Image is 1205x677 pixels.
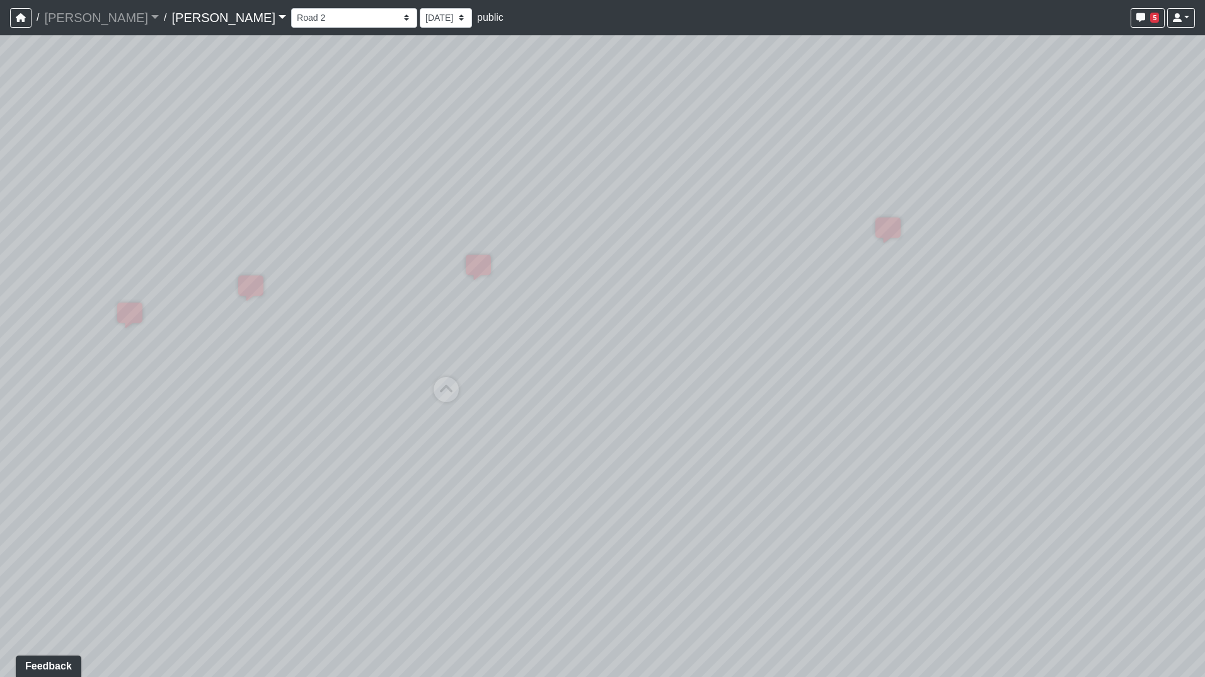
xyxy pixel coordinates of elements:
[9,652,84,677] iframe: Ybug feedback widget
[159,5,171,30] span: /
[44,5,159,30] a: [PERSON_NAME]
[477,12,504,23] span: public
[1131,8,1165,28] button: 5
[1150,13,1159,23] span: 5
[171,5,286,30] a: [PERSON_NAME]
[32,5,44,30] span: /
